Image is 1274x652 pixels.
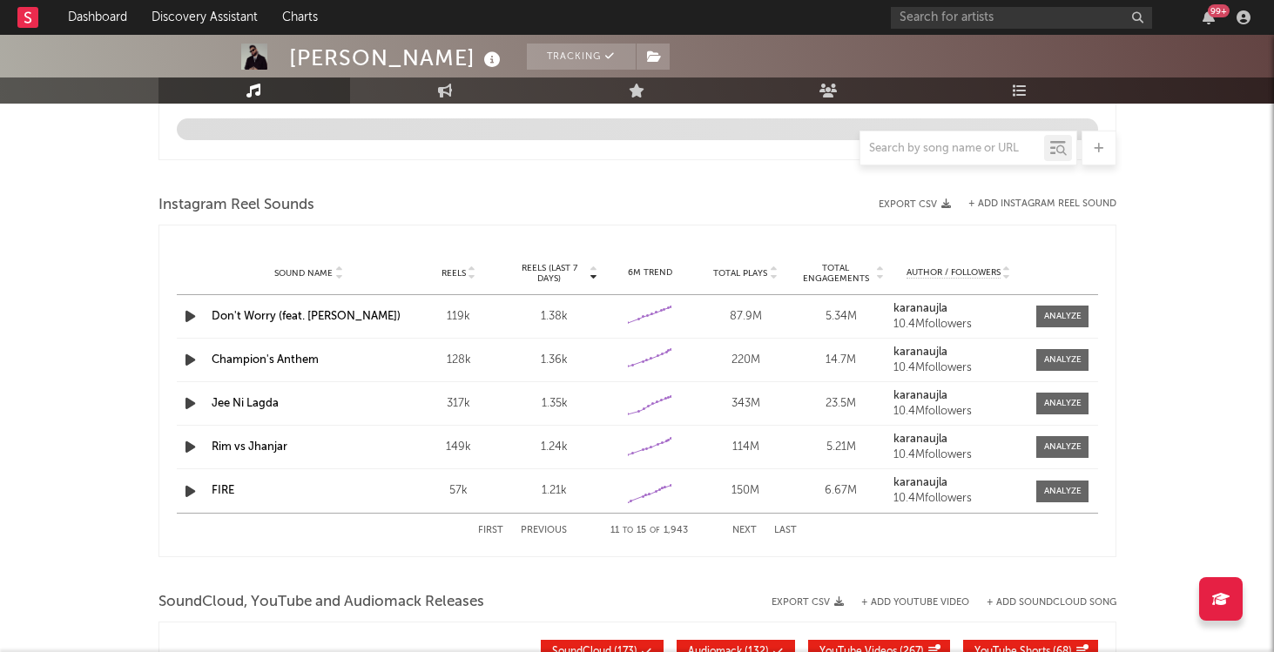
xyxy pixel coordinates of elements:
[774,526,797,535] button: Last
[212,441,287,453] a: Rim vs Jhanjar
[893,434,1024,446] a: karanaujla
[798,308,885,326] div: 5.34M
[893,303,1024,315] a: karanaujla
[969,598,1116,608] button: + Add SoundCloud Song
[893,362,1024,374] div: 10.4M followers
[893,434,947,445] strong: karanaujla
[798,263,874,284] span: Total Engagements
[893,390,947,401] strong: karanaujla
[893,346,1024,359] a: karanaujla
[772,597,844,608] button: Export CSV
[893,346,947,358] strong: karanaujla
[415,308,502,326] div: 119k
[623,527,633,534] span: to
[893,477,1024,489] a: karanaujla
[732,526,757,535] button: Next
[478,526,503,535] button: First
[521,526,567,535] button: Previous
[158,195,314,216] span: Instagram Reel Sounds
[415,482,502,500] div: 57k
[893,477,947,488] strong: karanaujla
[891,7,1152,29] input: Search for artists
[415,352,502,369] div: 128k
[511,352,598,369] div: 1.36k
[798,482,885,500] div: 6.67M
[212,354,319,366] a: Champion's Anthem
[893,406,1024,418] div: 10.4M followers
[702,439,789,456] div: 114M
[798,395,885,413] div: 23.5M
[798,439,885,456] div: 5.21M
[893,303,947,314] strong: karanaujla
[274,268,333,279] span: Sound Name
[713,268,767,279] span: Total Plays
[893,449,1024,461] div: 10.4M followers
[212,485,234,496] a: FIRE
[511,439,598,456] div: 1.24k
[158,592,484,613] span: SoundCloud, YouTube and Audiomack Releases
[861,598,969,608] button: + Add YouTube Video
[702,308,789,326] div: 87.9M
[415,439,502,456] div: 149k
[951,199,1116,209] div: + Add Instagram Reel Sound
[289,44,505,72] div: [PERSON_NAME]
[702,352,789,369] div: 220M
[511,308,598,326] div: 1.38k
[602,521,698,541] div: 11 15 1,943
[893,390,1024,402] a: karanaujla
[844,598,969,608] div: + Add YouTube Video
[798,352,885,369] div: 14.7M
[511,395,598,413] div: 1.35k
[1208,4,1230,17] div: 99 +
[511,263,588,284] span: Reels (last 7 days)
[968,199,1116,209] button: + Add Instagram Reel Sound
[893,493,1024,505] div: 10.4M followers
[1203,10,1215,24] button: 99+
[879,199,951,210] button: Export CSV
[527,44,636,70] button: Tracking
[702,395,789,413] div: 343M
[212,311,401,322] a: Don't Worry (feat. [PERSON_NAME])
[442,268,466,279] span: Reels
[860,142,1044,156] input: Search by song name or URL
[893,319,1024,331] div: 10.4M followers
[650,527,660,534] span: of
[511,482,598,500] div: 1.21k
[607,266,694,279] div: 6M Trend
[212,398,279,409] a: Jee Ni Lagda
[987,598,1116,608] button: + Add SoundCloud Song
[907,267,1001,279] span: Author / Followers
[415,395,502,413] div: 317k
[702,482,789,500] div: 150M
